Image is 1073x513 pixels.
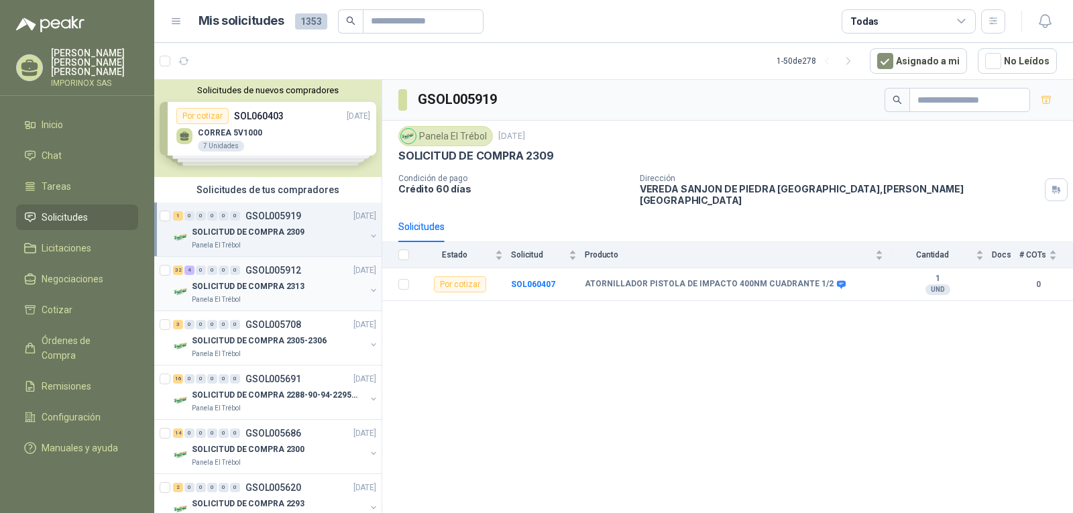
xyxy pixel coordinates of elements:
span: Cantidad [891,250,973,260]
p: GSOL005686 [245,429,301,438]
a: SOL060407 [511,280,555,289]
b: 0 [1019,278,1057,291]
span: 1353 [295,13,327,30]
div: 0 [230,320,240,329]
p: Panela El Trébol [192,294,241,305]
a: 1 0 0 0 0 0 GSOL005919[DATE] Company LogoSOLICITUD DE COMPRA 2309Panela El Trébol [173,208,379,251]
span: Estado [417,250,492,260]
div: 0 [184,211,194,221]
a: Órdenes de Compra [16,328,138,368]
p: Panela El Trébol [192,457,241,468]
div: 0 [219,211,229,221]
img: Company Logo [173,392,189,408]
a: Configuración [16,404,138,430]
div: 0 [230,266,240,275]
div: 0 [219,429,229,438]
a: Manuales y ayuda [16,435,138,461]
b: ATORNILLADOR PISTOLA DE IMPACTO 400NM CUADRANTE 1/2 [585,279,834,290]
div: 0 [207,266,217,275]
th: Estado [417,242,511,268]
p: SOLICITUD DE COMPRA 2288-90-94-2295-96-2301-02-04 [192,389,359,402]
h1: Mis solicitudes [199,11,284,31]
div: 0 [219,320,229,329]
th: Producto [585,242,891,268]
div: 2 [173,483,183,492]
a: Solicitudes [16,205,138,230]
p: SOLICITUD DE COMPRA 2293 [192,498,304,510]
div: 0 [219,374,229,384]
a: Tareas [16,174,138,199]
p: [DATE] [353,373,376,386]
div: 0 [230,211,240,221]
h3: GSOL005919 [418,89,499,110]
div: 0 [207,374,217,384]
span: # COTs [1019,250,1046,260]
div: 0 [219,266,229,275]
span: Tareas [42,179,71,194]
a: Negociaciones [16,266,138,292]
p: SOLICITUD DE COMPRA 2309 [192,226,304,239]
span: Producto [585,250,872,260]
div: 0 [184,320,194,329]
img: Company Logo [173,229,189,245]
div: 1 - 50 de 278 [777,50,859,72]
p: [DATE] [498,130,525,143]
a: 14 0 0 0 0 0 GSOL005686[DATE] Company LogoSOLICITUD DE COMPRA 2300Panela El Trébol [173,425,379,468]
a: Cotizar [16,297,138,323]
p: [DATE] [353,264,376,277]
button: No Leídos [978,48,1057,74]
p: GSOL005691 [245,374,301,384]
span: Remisiones [42,379,91,394]
a: Chat [16,143,138,168]
img: Company Logo [173,338,189,354]
div: 0 [196,211,206,221]
div: 0 [196,320,206,329]
span: search [346,16,355,25]
div: 1 [173,211,183,221]
span: Solicitud [511,250,566,260]
p: Condición de pago [398,174,629,183]
p: [DATE] [353,481,376,494]
div: 3 [173,320,183,329]
img: Company Logo [173,447,189,463]
button: Solicitudes de nuevos compradores [160,85,376,95]
p: [DATE] [353,210,376,223]
span: Solicitudes [42,210,88,225]
p: GSOL005919 [245,211,301,221]
span: Negociaciones [42,272,103,286]
a: 16 0 0 0 0 0 GSOL005691[DATE] Company LogoSOLICITUD DE COMPRA 2288-90-94-2295-96-2301-02-04Panela... [173,371,379,414]
span: Cotizar [42,302,72,317]
a: 32 4 0 0 0 0 GSOL005912[DATE] Company LogoSOLICITUD DE COMPRA 2313Panela El Trébol [173,262,379,305]
div: 0 [230,429,240,438]
b: 1 [891,274,984,284]
a: 3 0 0 0 0 0 GSOL005708[DATE] Company LogoSOLICITUD DE COMPRA 2305-2306Panela El Trébol [173,317,379,359]
div: 0 [184,483,194,492]
div: 0 [207,320,217,329]
img: Logo peakr [16,16,84,32]
img: Company Logo [401,129,416,144]
p: [DATE] [353,319,376,331]
p: SOLICITUD DE COMPRA 2305-2306 [192,335,327,347]
a: Licitaciones [16,235,138,261]
p: VEREDA SANJON DE PIEDRA [GEOGRAPHIC_DATA] , [PERSON_NAME][GEOGRAPHIC_DATA] [640,183,1039,206]
div: 16 [173,374,183,384]
p: GSOL005620 [245,483,301,492]
div: 0 [230,374,240,384]
div: 32 [173,266,183,275]
div: 0 [219,483,229,492]
p: Dirección [640,174,1039,183]
span: Inicio [42,117,63,132]
div: 4 [184,266,194,275]
span: Chat [42,148,62,163]
p: GSOL005708 [245,320,301,329]
a: Inicio [16,112,138,137]
p: Panela El Trébol [192,349,241,359]
div: 0 [207,483,217,492]
div: Todas [850,14,879,29]
div: Solicitudes de tus compradores [154,177,382,203]
div: 14 [173,429,183,438]
span: search [893,95,902,105]
div: 0 [196,483,206,492]
p: [PERSON_NAME] [PERSON_NAME] [PERSON_NAME] [51,48,138,76]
